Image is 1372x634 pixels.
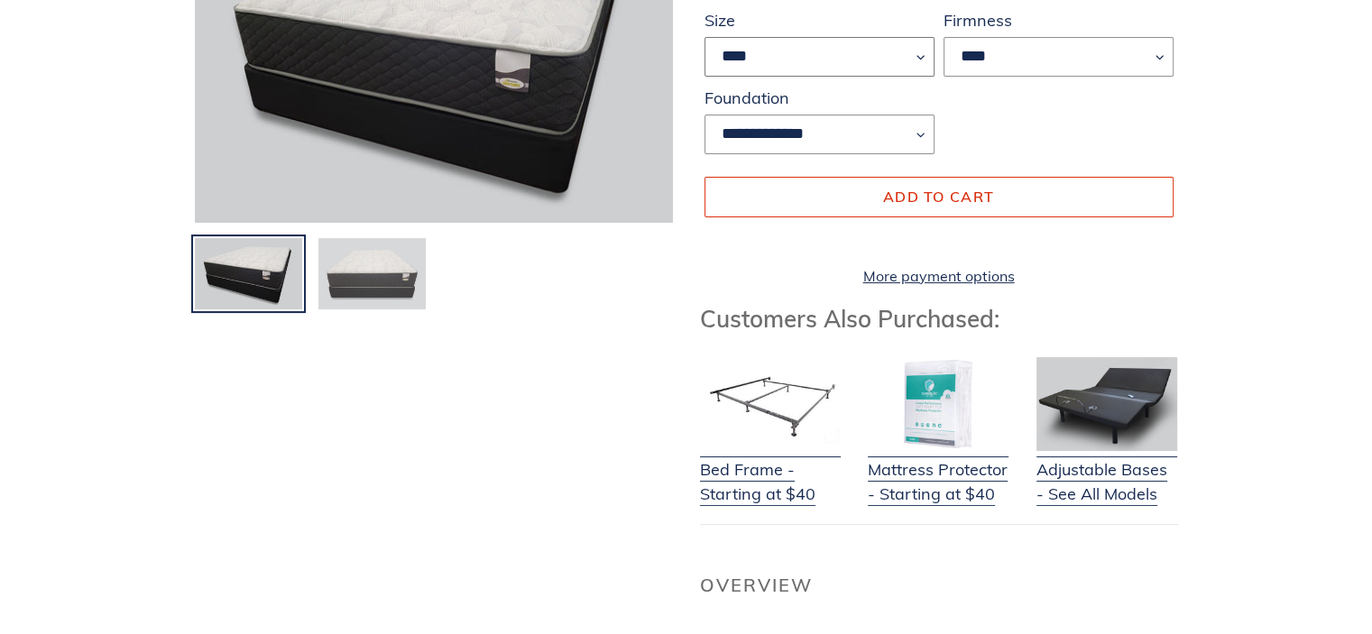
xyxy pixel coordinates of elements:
label: Size [704,8,935,32]
span: Add to cart [883,188,994,206]
a: More payment options [704,265,1174,287]
a: Mattress Protector - Starting at $40 [868,435,1008,506]
label: Foundation [704,86,935,110]
img: Load image into Gallery viewer, Vero Firm Mattress [317,236,428,312]
h2: Overview [700,574,1178,596]
a: Adjustable Bases - See All Models [1036,435,1177,506]
img: Load image into Gallery viewer, vero firm mattress angled view [193,236,304,312]
img: Adjustable Base [1036,357,1177,451]
h3: Customers Also Purchased: [700,305,1178,333]
label: Firmness [944,8,1174,32]
a: Bed Frame - Starting at $40 [700,435,841,506]
button: Add to cart [704,177,1174,216]
img: Bed Frame [700,357,841,451]
img: Mattress Protector [868,357,1008,451]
